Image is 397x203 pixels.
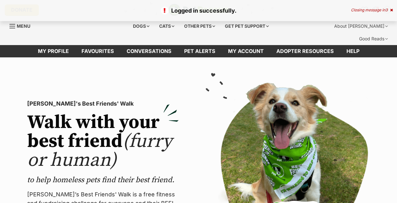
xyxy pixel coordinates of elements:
div: Good Reads [355,32,392,45]
p: [PERSON_NAME]'s Best Friends' Walk [27,99,179,108]
div: Get pet support [220,20,273,32]
div: Dogs [129,20,154,32]
h2: Walk with your best friend [27,113,179,170]
div: Cats [155,20,179,32]
a: Help [340,45,366,57]
a: My account [222,45,270,57]
a: My profile [32,45,75,57]
a: Favourites [75,45,120,57]
a: Pet alerts [178,45,222,57]
a: Adopter resources [270,45,340,57]
p: to help homeless pets find their best friend. [27,175,179,185]
span: (furry or human) [27,130,172,172]
a: Menu [9,20,35,31]
a: conversations [120,45,178,57]
div: About [PERSON_NAME] [330,20,392,32]
div: Other pets [180,20,220,32]
span: Menu [17,23,30,29]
